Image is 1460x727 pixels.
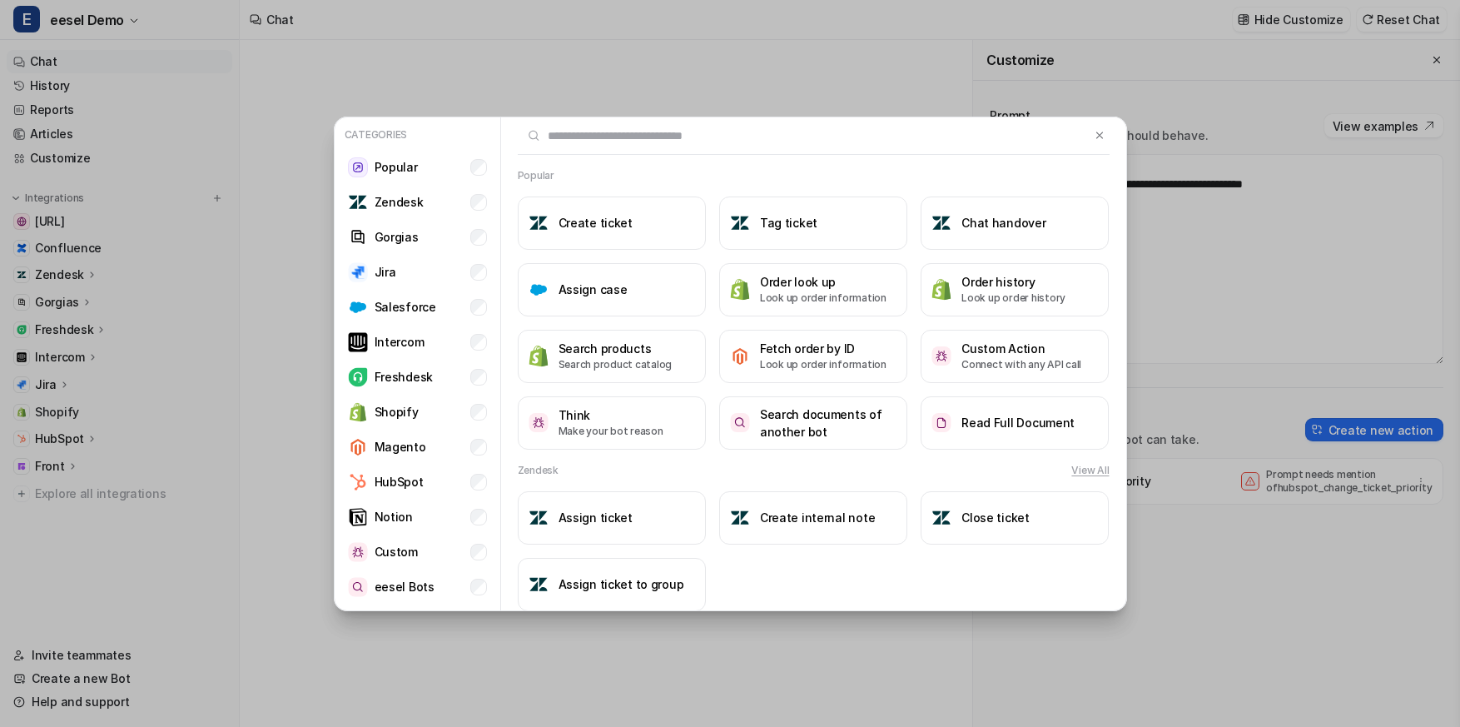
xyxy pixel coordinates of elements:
[518,463,559,478] h2: Zendesk
[961,291,1065,306] p: Look up order history
[921,263,1109,316] button: Order historyOrder historyLook up order history
[529,345,549,367] img: Search products
[719,396,907,450] button: Search documents of another botSearch documents of another bot
[559,509,633,526] h3: Assign ticket
[730,213,750,233] img: Tag ticket
[730,278,750,301] img: Order look up
[559,214,633,232] h3: Create ticket
[719,197,907,250] button: Tag ticketTag ticket
[529,213,549,233] img: Create ticket
[760,340,886,357] h3: Fetch order by ID
[375,578,435,595] p: eesel Bots
[518,330,706,383] button: Search productsSearch productsSearch product catalog
[375,193,424,211] p: Zendesk
[921,197,1109,250] button: Chat handoverChat handover
[375,333,425,351] p: Intercom
[931,413,951,432] img: Read Full Document
[375,298,436,316] p: Salesforce
[529,575,549,595] img: Assign ticket to group
[719,491,907,545] button: Create internal noteCreate internal note
[961,214,1045,232] h3: Chat handover
[559,575,684,593] h3: Assign ticket to group
[719,330,907,383] button: Fetch order by IDFetch order by IDLook up order information
[921,491,1109,545] button: Close ticketClose ticket
[961,414,1075,431] h3: Read Full Document
[760,357,886,372] p: Look up order information
[375,543,418,560] p: Custom
[375,263,396,281] p: Jira
[518,491,706,545] button: Assign ticketAssign ticket
[559,406,663,424] h3: Think
[375,228,419,246] p: Gorgias
[375,473,424,490] p: HubSpot
[760,291,886,306] p: Look up order information
[760,509,875,526] h3: Create internal note
[518,197,706,250] button: Create ticketCreate ticket
[375,403,419,421] p: Shopify
[529,280,549,300] img: Assign case
[559,357,673,372] p: Search product catalog
[529,508,549,528] img: Assign ticket
[961,340,1081,357] h3: Custom Action
[719,263,907,316] button: Order look upOrder look upLook up order information
[518,396,706,450] button: ThinkThinkMake your bot reason
[931,508,951,528] img: Close ticket
[518,263,706,316] button: Assign caseAssign case
[730,508,750,528] img: Create internal note
[931,213,951,233] img: Chat handover
[559,281,628,298] h3: Assign case
[1071,463,1109,478] button: View All
[730,346,750,366] img: Fetch order by ID
[375,368,433,386] p: Freshdesk
[529,413,549,432] img: Think
[518,558,706,611] button: Assign ticket to groupAssign ticket to group
[961,357,1081,372] p: Connect with any API call
[760,273,886,291] h3: Order look up
[375,508,413,525] p: Notion
[375,158,418,176] p: Popular
[921,330,1109,383] button: Custom ActionCustom ActionConnect with any API call
[921,396,1109,450] button: Read Full DocumentRead Full Document
[730,413,750,432] img: Search documents of another bot
[559,424,663,439] p: Make your bot reason
[518,168,554,183] h2: Popular
[961,273,1065,291] h3: Order history
[375,438,426,456] p: Magento
[341,124,494,146] p: Categories
[760,214,817,232] h3: Tag ticket
[931,278,951,301] img: Order history
[760,406,896,441] h3: Search documents of another bot
[931,346,951,366] img: Custom Action
[559,340,673,357] h3: Search products
[961,509,1030,526] h3: Close ticket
